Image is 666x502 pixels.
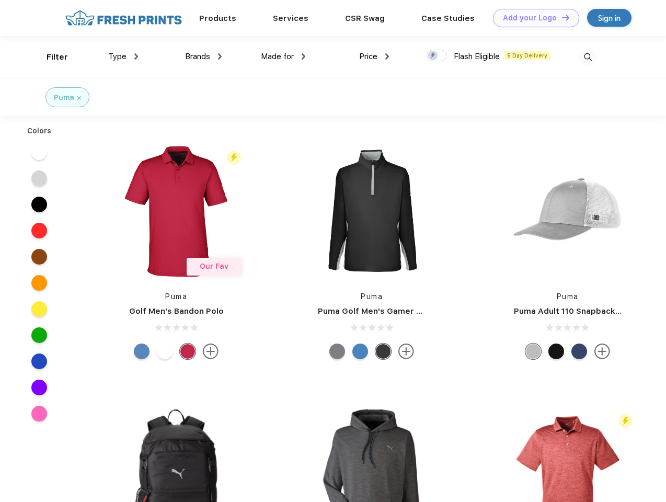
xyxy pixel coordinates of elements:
[598,12,621,24] div: Sign in
[557,292,579,301] a: Puma
[77,96,81,100] img: filter_cancel.svg
[134,344,150,359] div: Lake Blue
[329,344,345,359] div: Quiet Shade
[594,344,610,359] img: more.svg
[571,344,587,359] div: Peacoat with Qut Shd
[318,306,483,316] a: Puma Golf Men's Gamer Golf Quarter-Zip
[134,53,138,60] img: dropdown.png
[62,9,185,27] img: fo%20logo%202.webp
[203,344,219,359] img: more.svg
[227,151,241,165] img: flash_active_toggle.svg
[548,344,564,359] div: Pma Blk with Pma Blk
[157,344,173,359] div: Bright White
[385,53,389,60] img: dropdown.png
[261,52,294,61] span: Made for
[302,142,441,281] img: func=resize&h=266
[165,292,187,301] a: Puma
[273,14,308,23] a: Services
[359,52,377,61] span: Price
[218,53,222,60] img: dropdown.png
[398,344,414,359] img: more.svg
[200,262,228,270] span: Our Fav
[302,53,305,60] img: dropdown.png
[618,414,633,428] img: flash_active_toggle.svg
[361,292,383,301] a: Puma
[129,306,224,316] a: Golf Men's Bandon Polo
[503,14,557,22] div: Add your Logo
[108,52,127,61] span: Type
[454,52,500,61] span: Flash Eligible
[54,92,74,103] div: Puma
[562,15,569,20] img: DT
[498,142,637,281] img: func=resize&h=266
[525,344,541,359] div: Quarry with Brt Whit
[19,125,60,136] div: Colors
[107,142,246,281] img: func=resize&h=266
[579,49,596,66] img: desktop_search.svg
[352,344,368,359] div: Bright Cobalt
[375,344,391,359] div: Puma Black
[180,344,196,359] div: Ski Patrol
[47,51,68,63] div: Filter
[504,51,550,60] span: 5 Day Delivery
[185,52,210,61] span: Brands
[345,14,385,23] a: CSR Swag
[199,14,236,23] a: Products
[587,9,631,27] a: Sign in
